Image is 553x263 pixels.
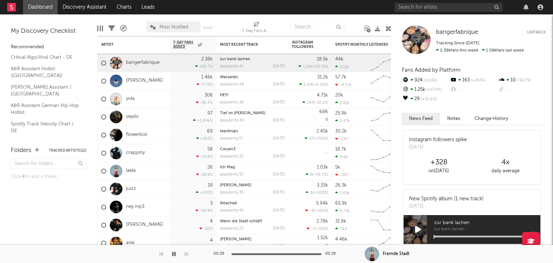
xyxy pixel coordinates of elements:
a: bangerfabrique [436,29,478,36]
div: 1.45k [335,191,350,195]
div: daily average [472,167,539,175]
div: popularity: 35 [220,191,243,195]
input: Search for folders... [11,159,86,169]
a: avia [126,240,134,246]
svg: Chart title [368,54,400,72]
div: popularity: 17 [220,137,243,141]
a: [PERSON_NAME] [126,222,163,228]
div: 1.03k [317,165,328,170]
span: 7-Day Fans Added [173,40,196,49]
div: -547 [335,173,349,177]
span: 8 [310,173,313,177]
div: 3.33k [317,183,328,188]
button: Notes [440,113,467,125]
div: ( ) [302,100,328,105]
a: laela [126,168,136,174]
div: +1.84k % [193,118,213,123]
div: popularity: 35 [220,173,243,177]
span: -190 % [315,209,327,213]
span: Most Notified [159,25,188,30]
div: -- [498,85,546,94]
div: 7-Day Fans Added (7-Day Fans Added) [242,18,271,39]
div: Wenn die Stadt schläft [220,219,285,223]
div: Instagram Followers [292,40,317,49]
div: popularity: 33 [220,155,243,159]
div: 00:29 [325,250,340,258]
div: 686 [319,110,328,114]
div: 924 [402,76,450,85]
div: 0 [292,108,328,126]
span: Tracking Since: [DATE] [436,41,479,45]
div: Click to add a folder. [11,173,86,181]
div: ( ) [307,226,328,231]
div: 31.8k [335,219,346,224]
div: 6.73k [335,209,350,213]
div: 2.81k [335,101,350,105]
div: 58 [207,147,213,152]
a: Spotify Track Velocity Chart / DE [11,120,79,135]
a: Attached [220,201,237,205]
div: Fremde Stadt [383,251,409,257]
div: 29 [402,94,450,104]
div: popularity: 48 [220,83,244,86]
div: popularity: 39 [220,119,244,122]
div: -18.8 % [196,172,213,177]
div: -10.8 % [196,154,213,159]
div: [DATE] [273,209,285,213]
a: Wenn die Stadt schläft [220,219,262,223]
span: 1.23k [304,83,313,87]
div: Wassereis [220,75,285,79]
div: +50.7 % [195,64,213,69]
div: 2.78k [316,219,328,224]
svg: Chart title [368,216,400,234]
div: 744 [335,227,347,231]
div: -31 [335,245,346,249]
svg: Chart title [368,108,400,126]
div: 18.7k [335,147,346,152]
a: [PERSON_NAME] [126,78,163,84]
div: HEY! [220,93,285,97]
div: 4 [210,238,213,243]
input: Search... [291,22,345,32]
div: 5.94k [316,201,328,206]
div: 163 [450,76,498,85]
div: on [DATE] [405,167,472,175]
span: 17 [309,137,313,141]
div: Tief im Kopf [220,111,285,115]
span: +254 % [470,79,486,83]
span: +17.9 % [314,65,327,69]
span: 1.58k fans last week [436,48,524,53]
div: Most Recent Track [220,43,274,47]
span: -16.7 % [516,79,531,83]
div: 4.6k [335,155,348,159]
a: [PERSON_NAME] [220,183,251,187]
div: 1.25k [402,85,450,94]
span: +500 % [314,191,327,195]
div: 57.7k [335,75,346,80]
div: -36.4 % [196,100,213,105]
div: Attached [220,201,285,205]
svg: Chart title [368,126,400,144]
div: Folders [11,146,31,155]
div: Filters [108,18,115,39]
span: -22.1 % [315,101,327,105]
div: -50 % [199,226,213,231]
div: ( ) [306,172,328,177]
a: zur bank lachen [220,57,250,61]
a: bangerfabrique [126,60,159,66]
div: 26.3k [335,183,347,188]
div: ( ) [299,82,328,87]
span: -46.7 % [314,173,327,177]
span: 194 [307,101,314,105]
div: 26 [207,165,213,170]
div: [DATE] [273,173,285,177]
a: Cocain3 [220,147,235,151]
a: HEY! [220,93,229,97]
span: 1.25k [303,65,313,69]
a: juizz [126,186,136,192]
div: [DATE] [273,191,285,195]
div: 97 [207,111,213,116]
div: 2.12k [335,64,349,69]
div: 5k [335,165,340,170]
span: -1 [311,227,315,231]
